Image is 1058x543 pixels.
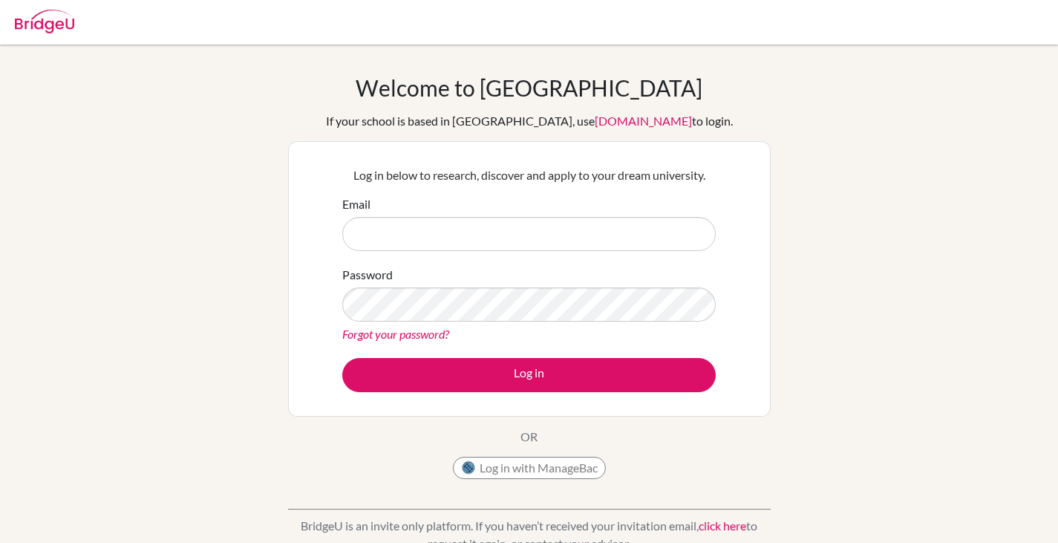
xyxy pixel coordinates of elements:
p: OR [520,428,538,446]
button: Log in with ManageBac [453,457,606,479]
a: [DOMAIN_NAME] [595,114,692,128]
label: Email [342,195,370,213]
div: If your school is based in [GEOGRAPHIC_DATA], use to login. [326,112,733,130]
img: Bridge-U [15,10,74,33]
p: Log in below to research, discover and apply to your dream university. [342,166,716,184]
label: Password [342,266,393,284]
a: click here [699,518,746,533]
a: Forgot your password? [342,327,449,341]
button: Log in [342,358,716,392]
h1: Welcome to [GEOGRAPHIC_DATA] [356,74,702,101]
